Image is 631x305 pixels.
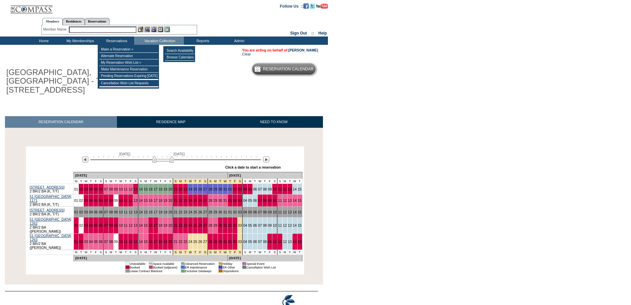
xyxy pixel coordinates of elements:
[94,210,98,214] a: 05
[134,37,184,45] td: Vacation Collection
[238,223,242,227] a: 03
[188,198,192,202] a: 24
[233,223,237,227] a: 02
[283,198,287,202] a: 12
[258,223,262,227] a: 07
[43,27,69,32] div: Member Name:
[144,223,148,227] a: 15
[268,223,272,227] a: 09
[228,172,302,179] td: [DATE]
[129,223,132,227] a: 12
[289,48,318,52] a: [PERSON_NAME]
[208,198,212,202] a: 28
[99,59,158,66] td: My Reservation Wish List »
[129,240,132,244] a: 12
[61,37,98,45] td: My Memberships
[74,223,78,227] a: 01
[243,198,247,202] a: 04
[89,240,93,244] a: 04
[213,198,217,202] a: 29
[288,223,292,227] a: 13
[113,179,118,184] td: T
[168,240,172,244] a: 20
[248,198,252,202] a: 05
[218,210,222,214] a: 30
[203,187,207,191] a: 27
[158,27,163,32] img: Reservations
[79,240,83,244] a: 02
[139,210,143,214] a: 14
[94,198,98,202] a: 05
[89,210,93,214] a: 04
[278,210,282,214] a: 11
[288,240,292,244] a: 13
[233,210,237,214] a: 02
[223,187,227,191] a: 31
[298,198,302,202] a: 15
[99,46,158,53] td: Make a Reservation »
[213,240,217,244] a: 29
[253,210,257,214] a: 06
[273,198,277,202] a: 10
[238,240,242,244] a: 03
[243,240,247,244] a: 04
[165,54,194,61] td: Browse Calendars
[89,187,93,191] a: 04
[42,18,63,25] a: Members
[228,223,232,227] a: 01
[144,198,148,202] a: 15
[74,172,228,179] td: [DATE]
[74,179,79,184] td: M
[223,198,227,202] a: 31
[109,187,113,191] a: 08
[74,210,78,214] a: 01
[263,210,267,214] a: 08
[148,179,153,184] td: T
[253,198,257,202] a: 06
[310,3,315,9] img: Follow us on Twitter
[263,156,269,163] img: Next
[163,210,167,214] a: 19
[228,240,232,244] a: 01
[114,223,118,227] a: 09
[208,240,212,244] a: 28
[84,187,88,191] a: 03
[79,223,83,227] a: 02
[213,187,217,191] a: 29
[99,210,103,214] a: 06
[79,198,83,202] a: 02
[124,223,128,227] a: 11
[119,223,123,227] a: 10
[253,187,257,191] a: 06
[25,37,61,45] td: Home
[139,187,143,191] a: 14
[154,240,158,244] a: 17
[119,187,123,191] a: 10
[99,66,158,73] td: Make Maintenance Reservation
[188,240,192,244] a: 24
[268,187,272,191] a: 09
[168,210,172,214] a: 20
[263,223,267,227] a: 08
[203,223,207,227] a: 27
[118,179,123,184] td: W
[74,187,78,191] a: 01
[139,198,143,202] a: 14
[99,240,103,244] a: 06
[263,198,267,202] a: 08
[144,210,148,214] a: 15
[104,187,108,191] a: 07
[225,116,323,128] a: NEED TO KNOW
[5,116,117,128] a: RESERVATION CALENDAR
[198,210,202,214] a: 26
[98,37,134,45] td: Reservations
[123,179,128,184] td: T
[283,187,287,191] a: 12
[85,18,110,25] a: Reservations
[203,210,207,214] a: 27
[149,240,153,244] a: 16
[154,223,158,227] a: 17
[94,240,98,244] a: 05
[138,179,143,184] td: S
[163,223,167,227] a: 19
